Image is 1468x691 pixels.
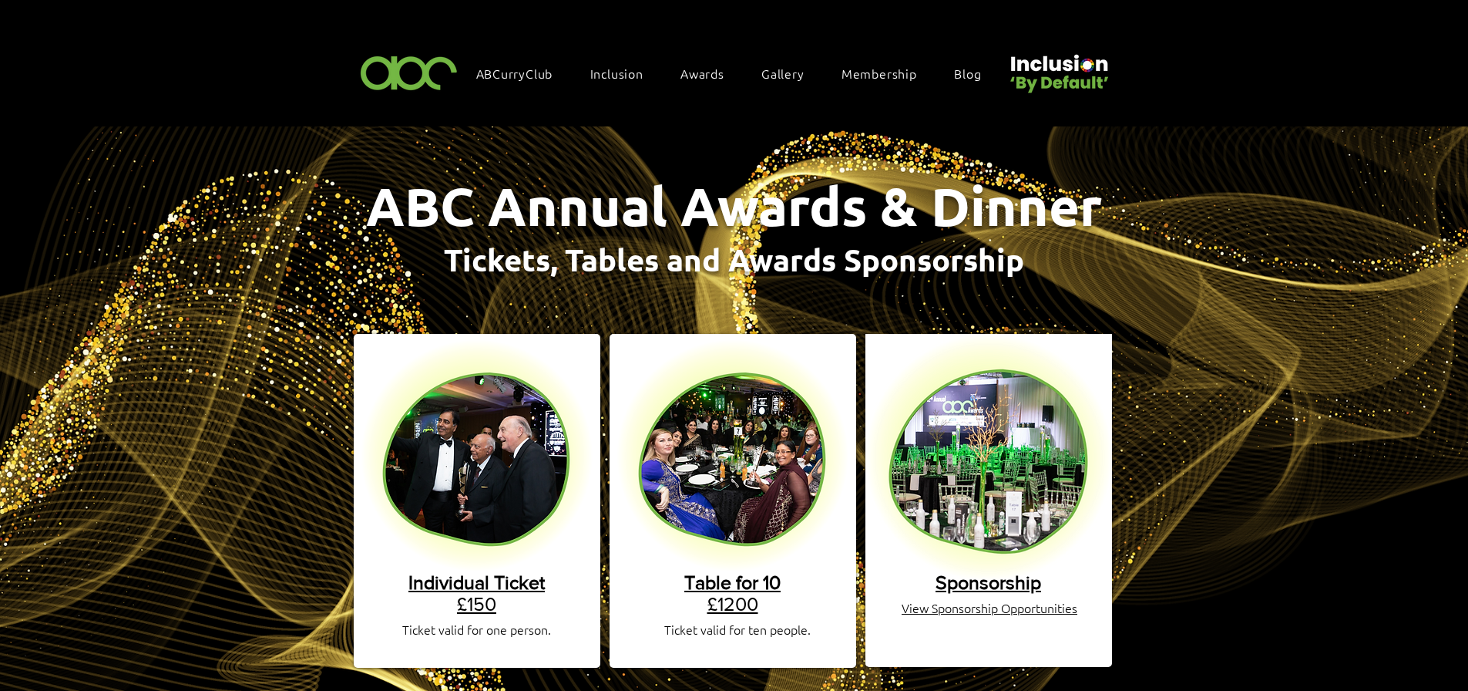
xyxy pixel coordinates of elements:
[684,571,781,615] a: Table for 10£1200
[476,65,553,82] span: ABCurryClub
[684,571,781,593] span: Table for 10
[366,173,1102,238] span: ABC Annual Awards & Dinner
[680,65,724,82] span: Awards
[590,65,643,82] span: Inclusion
[902,599,1077,616] a: View Sponsorship Opportunities
[936,571,1041,593] a: Sponsorship
[469,57,1005,89] nav: Site
[1005,42,1111,95] img: Untitled design (22).png
[356,49,462,95] img: ABC-Logo-Blank-Background-01-01-2.png
[469,57,576,89] a: ABCurryClub
[761,65,805,82] span: Gallery
[361,339,593,571] img: single ticket.png
[616,339,848,571] img: table ticket.png
[865,334,1112,581] img: ABC AWARDS WEBSITE BACKGROUND BLOB (1).png
[408,571,545,615] a: Individual Ticket£150
[673,57,747,89] div: Awards
[754,57,828,89] a: Gallery
[834,57,940,89] a: Membership
[408,571,545,593] span: Individual Ticket
[841,65,917,82] span: Membership
[583,57,667,89] div: Inclusion
[444,239,1024,279] span: Tickets, Tables and Awards Sponsorship
[954,65,981,82] span: Blog
[946,57,1004,89] a: Blog
[402,621,551,638] span: Ticket valid for one person.
[664,621,811,638] span: Ticket valid for ten people.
